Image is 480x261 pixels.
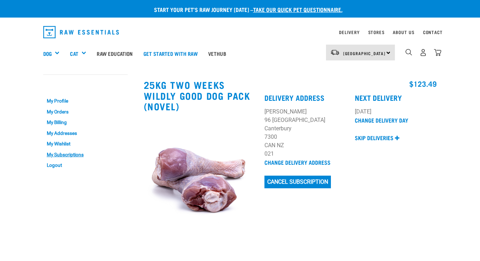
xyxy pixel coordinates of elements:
[43,106,128,117] a: My Orders
[43,82,77,85] a: My Account
[264,124,346,133] p: Canterbury
[38,23,443,41] nav: dropdown navigation
[144,79,256,112] h3: 25kg two weeks Wildly Good Dog Pack (Novel)
[264,141,346,150] p: CAN NZ
[264,161,331,164] a: Change Delivery Address
[264,116,346,124] p: 96 [GEOGRAPHIC_DATA]
[343,52,386,54] span: [GEOGRAPHIC_DATA]
[330,49,340,56] img: van-moving.png
[368,31,385,33] a: Stores
[43,117,128,128] a: My Billing
[264,176,331,188] button: Cancel Subscription
[43,160,128,171] a: Logout
[355,133,393,142] p: Skip deliveries
[355,93,437,102] h4: Next Delivery
[43,96,128,106] a: My Profile
[434,49,441,56] img: home-icon@2x.png
[43,149,128,160] a: My Subscriptions
[393,31,414,33] a: About Us
[138,39,203,67] a: Get started with Raw
[43,138,128,149] a: My Wishlist
[144,118,256,230] img: 1253_Turkey_Drums_01.jpg
[355,107,437,116] p: [DATE]
[405,49,412,56] img: home-icon-1@2x.png
[43,50,52,58] a: Dog
[264,150,346,158] p: 021
[43,26,119,38] img: Raw Essentials Logo
[43,128,128,139] a: My Addresses
[203,39,231,67] a: Vethub
[264,93,346,102] h4: Delivery Address
[264,133,346,141] p: 7300
[355,118,408,122] a: Change Delivery Day
[91,39,138,67] a: Raw Education
[423,31,443,33] a: Contact
[339,31,359,33] a: Delivery
[420,49,427,56] img: user.png
[253,8,343,11] a: take our quick pet questionnaire.
[264,79,437,87] h4: $123.49
[264,107,346,116] p: [PERSON_NAME]
[70,50,78,58] a: Cat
